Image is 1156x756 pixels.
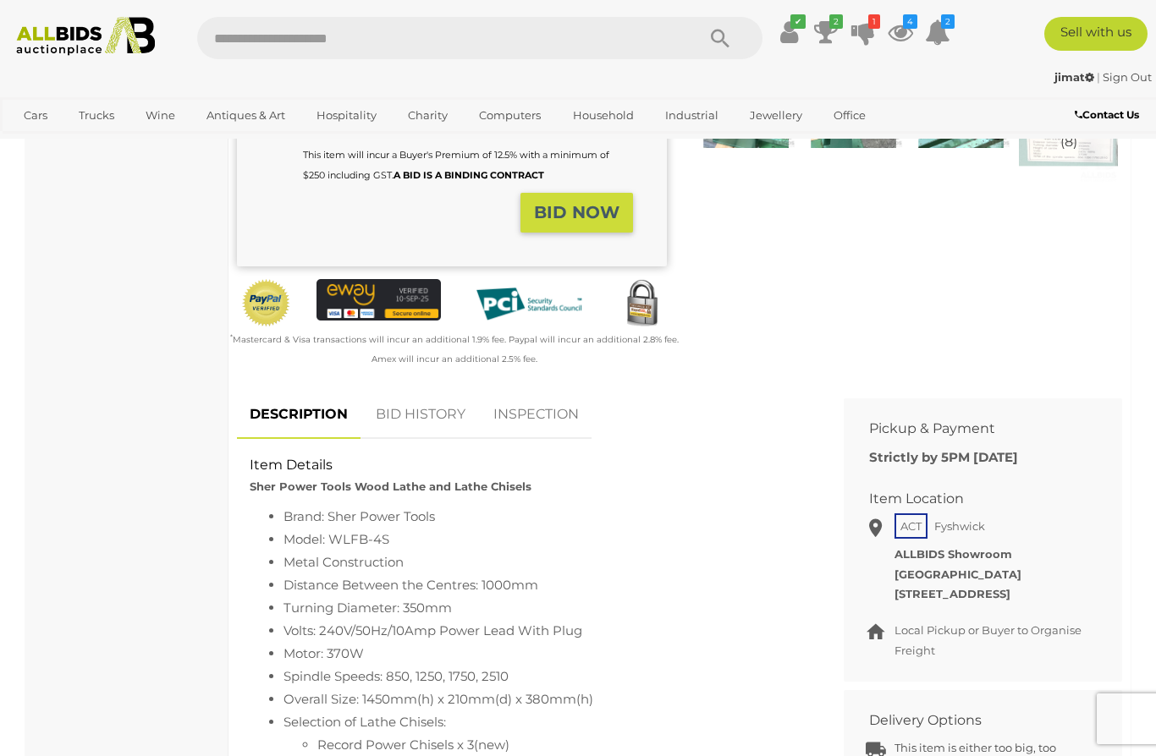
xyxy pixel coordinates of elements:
[888,17,913,47] a: 4
[283,688,806,710] li: Overall Size: 1450mm(h) x 210mm(d) x 380mm(h)
[394,169,544,181] b: A BID IS A BINDING CONTRACT
[869,491,1071,507] h2: Item Location
[534,202,619,222] strong: BID NOW
[1075,106,1143,124] a: Contact Us
[869,449,1018,465] b: Strictly by 5PM [DATE]
[283,505,806,528] li: Brand: Sher Power Tools
[79,129,221,157] a: [GEOGRAPHIC_DATA]
[813,17,839,47] a: 2
[466,279,592,329] img: PCI DSS compliant
[678,17,762,59] button: Search
[739,101,813,129] a: Jewellery
[941,14,955,29] i: 2
[250,457,806,473] h2: Item Details
[1075,108,1139,121] b: Contact Us
[8,17,162,56] img: Allbids.com.au
[135,101,186,129] a: Wine
[303,149,609,180] small: This item will incur a Buyer's Premium of 12.5% with a minimum of $250 including GST.
[13,129,69,157] a: Sports
[869,421,1071,436] h2: Pickup & Payment
[1026,120,1112,150] span: More Photos (8)
[869,713,1071,728] h2: Delivery Options
[1103,70,1152,84] a: Sign Out
[1097,70,1100,84] span: |
[283,528,806,551] li: Model: WLFB-4S
[1054,70,1094,84] strong: jimat
[850,17,876,47] a: 1
[895,513,928,539] span: ACT
[468,101,552,129] a: Computers
[1044,17,1148,51] a: Sell with us
[283,573,806,596] li: Distance Between the Centres: 1000mm
[230,334,679,364] small: Mastercard & Visa transactions will incur an additional 1.9% fee. Paypal will incur an additional...
[241,279,291,327] img: Official PayPal Seal
[306,101,388,129] a: Hospitality
[283,596,806,619] li: Turning Diameter: 350mm
[363,390,478,440] a: BID HISTORY
[13,101,58,129] a: Cars
[1054,70,1097,84] a: jimat
[790,14,806,29] i: ✔
[903,14,917,29] i: 4
[930,515,989,537] span: Fyshwick
[895,623,1082,656] span: Local Pickup or Buyer to Organise Freight
[617,279,667,329] img: Secured by Rapid SSL
[562,101,645,129] a: Household
[654,101,729,129] a: Industrial
[283,551,806,573] li: Metal Construction
[829,14,843,29] i: 2
[868,14,880,29] i: 1
[895,587,1010,600] strong: [STREET_ADDRESS]
[283,642,806,665] li: Motor: 370W
[317,279,442,320] img: eWAY Payment Gateway
[520,193,633,233] button: BID NOW
[250,479,531,493] strong: Sher Power Tools Wood Lathe and Lathe Chisels
[823,101,877,129] a: Office
[776,17,801,47] a: ✔
[481,390,592,440] a: INSPECTION
[317,733,806,756] li: Record Power Chisels x 3(new)
[195,101,296,129] a: Antiques & Art
[397,101,459,129] a: Charity
[283,619,806,642] li: Volts: 240V/50Hz/10Amp Power Lead With Plug
[895,547,1021,580] strong: ALLBIDS Showroom [GEOGRAPHIC_DATA]
[68,101,125,129] a: Trucks
[237,390,361,440] a: DESCRIPTION
[925,17,950,47] a: 2
[283,665,806,688] li: Spindle Speeds: 850, 1250, 1750, 2510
